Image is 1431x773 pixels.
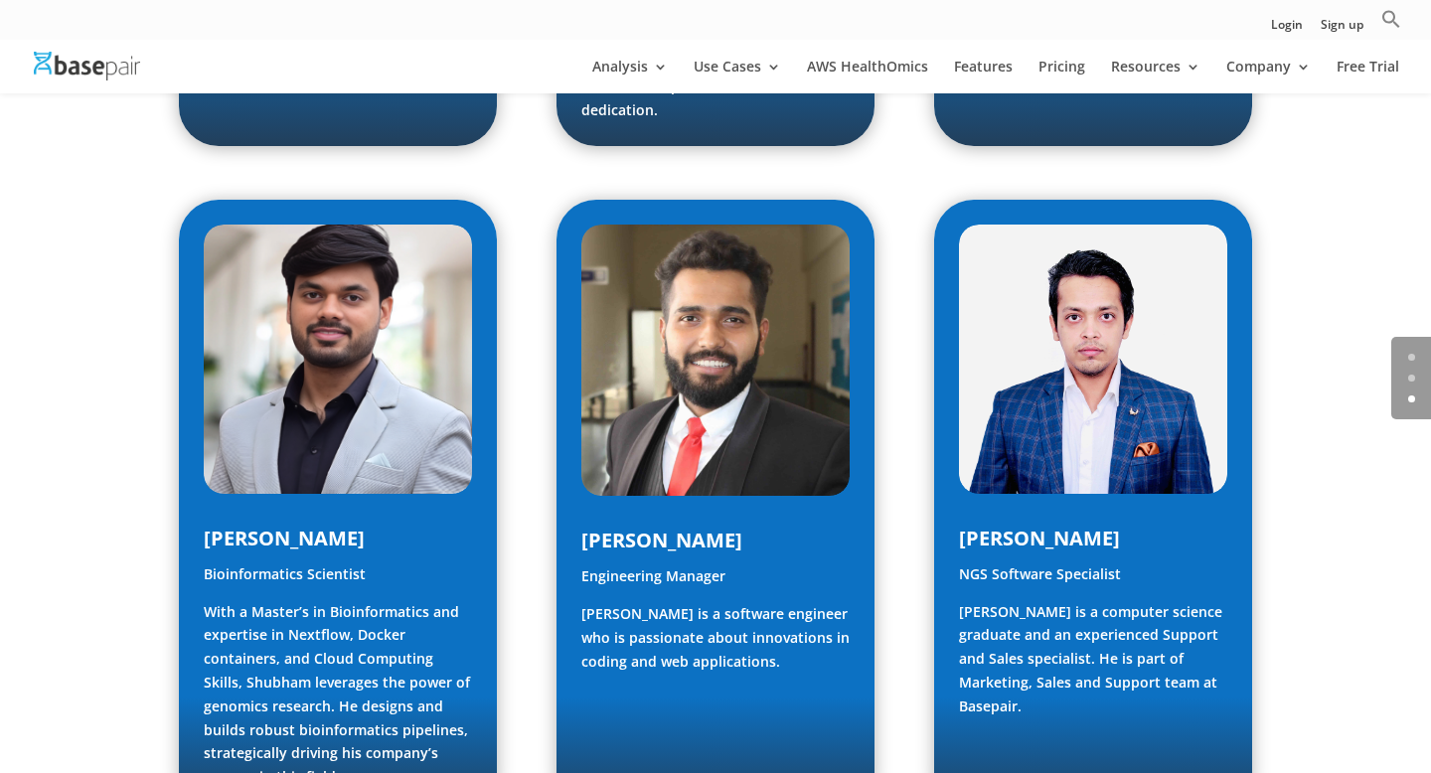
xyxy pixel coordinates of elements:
a: Search Icon Link [1381,9,1401,40]
iframe: Drift Widget Chat Controller [1332,674,1407,749]
a: Resources [1111,60,1200,93]
a: 0 [1408,354,1415,361]
p: Engineering Manager [581,564,850,602]
a: Use Cases [694,60,781,93]
a: Features [954,60,1013,93]
a: Free Trial [1337,60,1399,93]
p: [PERSON_NAME] is a computer science graduate and an experienced Support and Sales specialist. He ... [959,600,1227,718]
svg: Search [1381,9,1401,29]
p: [PERSON_NAME] is a software engineer who is passionate about innovations in coding and web applic... [581,602,850,673]
span: [PERSON_NAME] [204,525,365,551]
span: [PERSON_NAME] [959,525,1120,551]
a: 1 [1408,375,1415,382]
a: Login [1271,19,1303,40]
a: Analysis [592,60,668,93]
a: Sign up [1321,19,1363,40]
img: Basepair [34,52,140,80]
span: [PERSON_NAME] [581,527,742,553]
a: Pricing [1038,60,1085,93]
a: Company [1226,60,1311,93]
p: Bioinformatics Scientist [204,562,472,600]
a: 2 [1408,395,1415,402]
p: NGS Software Specialist [959,562,1227,600]
a: AWS HealthOmics [807,60,928,93]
